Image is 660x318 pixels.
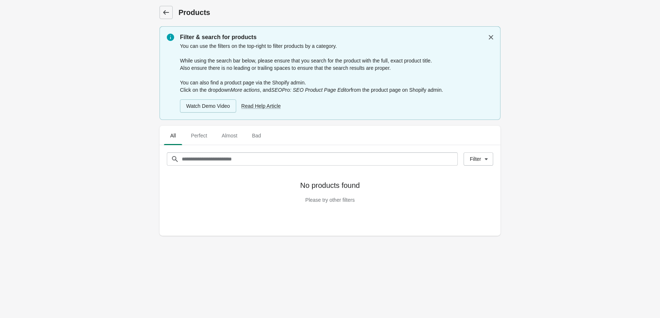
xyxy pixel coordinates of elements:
[162,126,184,145] button: All
[164,129,182,142] span: All
[300,196,360,204] p: Please try other filters
[216,129,243,142] span: Almost
[300,180,360,190] p: No products found
[184,126,214,145] button: Perfect
[470,156,481,162] div: Filter
[245,126,268,145] button: Bad
[241,103,281,109] span: Read Help Article
[464,152,493,166] button: Filter
[231,87,260,93] i: More actions
[180,42,493,50] p: You can use the filters on the top-right to filter products by a category.
[186,103,230,109] div: Watch Demo Video
[179,7,500,18] h1: Products
[180,33,493,42] p: Filter & search for products
[185,129,213,142] span: Perfect
[239,99,285,113] a: Read Help Article
[246,129,267,142] span: Bad
[271,87,351,93] i: SEOPro: SEO Product Page Editor
[180,42,493,113] div: While using the search bar below, please ensure that you search for the product with the full, ex...
[214,126,245,145] button: Almost
[180,99,236,113] a: Watch Demo Video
